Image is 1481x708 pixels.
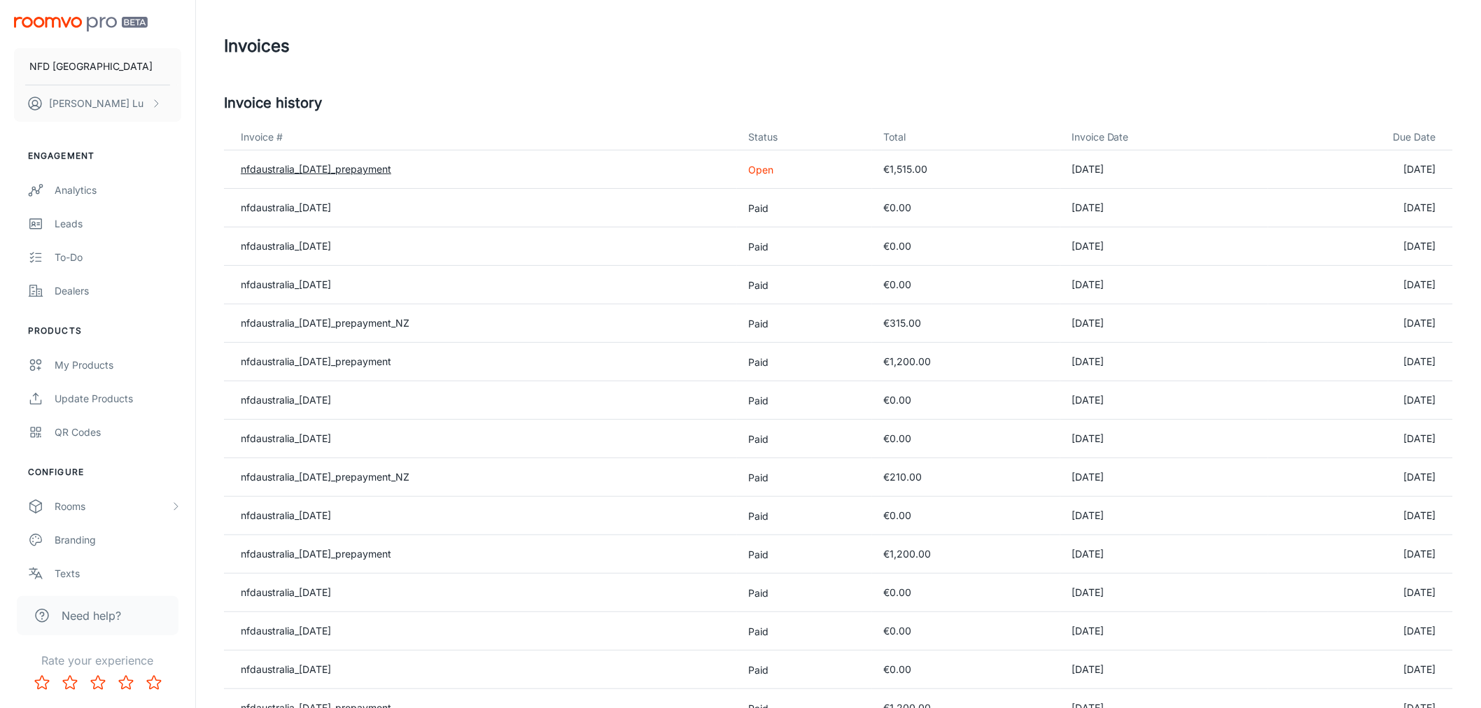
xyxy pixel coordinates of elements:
td: [DATE] [1060,497,1268,535]
td: [DATE] [1268,574,1453,612]
a: nfdaustralia_[DATE] [241,201,331,213]
button: NFD [GEOGRAPHIC_DATA] [14,48,181,85]
td: [DATE] [1060,535,1268,574]
td: [DATE] [1060,651,1268,689]
td: €0.00 [872,189,1060,227]
td: [DATE] [1268,612,1453,651]
img: Roomvo PRO Beta [14,17,148,31]
div: Rooms [55,499,170,514]
td: €1,200.00 [872,343,1060,381]
td: [DATE] [1268,535,1453,574]
td: [DATE] [1060,304,1268,343]
div: To-do [55,250,181,265]
a: nfdaustralia_[DATE] [241,394,331,406]
a: nfdaustralia_[DATE]_prepayment [241,355,391,367]
span: Need help? [62,607,121,624]
td: [DATE] [1268,343,1453,381]
a: nfdaustralia_[DATE]_prepayment_NZ [241,471,409,483]
td: [DATE] [1268,458,1453,497]
td: [DATE] [1060,381,1268,420]
td: [DATE] [1268,304,1453,343]
td: [DATE] [1060,266,1268,304]
button: Rate 1 star [28,669,56,697]
div: QR Codes [55,425,181,440]
h1: Invoices [224,34,290,59]
td: [DATE] [1060,227,1268,266]
div: My Products [55,357,181,373]
a: nfdaustralia_[DATE] [241,432,331,444]
p: Paid [748,547,861,562]
a: nfdaustralia_[DATE] [241,625,331,637]
td: [DATE] [1268,420,1453,458]
td: €0.00 [872,420,1060,458]
p: Paid [748,393,861,408]
p: Paid [748,586,861,600]
td: €0.00 [872,651,1060,689]
a: nfdaustralia_[DATE] [241,278,331,290]
td: €1,200.00 [872,535,1060,574]
td: €315.00 [872,304,1060,343]
button: [PERSON_NAME] Lu [14,85,181,122]
p: Paid [748,624,861,639]
td: €210.00 [872,458,1060,497]
h5: Invoice history [224,92,1453,113]
td: [DATE] [1060,343,1268,381]
td: [DATE] [1060,574,1268,612]
a: nfdaustralia_[DATE]_prepayment_NZ [241,317,409,329]
th: Due Date [1268,125,1453,150]
th: Invoice # [224,125,737,150]
td: €1,515.00 [872,150,1060,189]
td: [DATE] [1268,189,1453,227]
p: Paid [748,201,861,215]
td: €0.00 [872,612,1060,651]
td: [DATE] [1060,189,1268,227]
div: Texts [55,566,181,581]
td: €0.00 [872,381,1060,420]
p: [PERSON_NAME] Lu [49,96,143,111]
p: Paid [748,432,861,446]
td: [DATE] [1268,227,1453,266]
td: [DATE] [1060,458,1268,497]
button: Rate 2 star [56,669,84,697]
p: Paid [748,663,861,677]
p: Open [748,162,861,177]
p: Paid [748,316,861,331]
td: [DATE] [1268,266,1453,304]
td: [DATE] [1268,381,1453,420]
div: Update Products [55,391,181,406]
p: Paid [748,470,861,485]
div: Analytics [55,183,181,198]
a: nfdaustralia_[DATE] [241,240,331,252]
a: nfdaustralia_[DATE]_prepayment [241,548,391,560]
td: [DATE] [1060,420,1268,458]
p: Paid [748,509,861,523]
button: Rate 5 star [140,669,168,697]
div: Branding [55,532,181,548]
div: Dealers [55,283,181,299]
a: nfdaustralia_[DATE]_prepayment [241,163,391,175]
a: nfdaustralia_[DATE] [241,663,331,675]
td: €0.00 [872,497,1060,535]
p: Paid [748,355,861,369]
p: Paid [748,278,861,292]
td: €0.00 [872,227,1060,266]
td: [DATE] [1060,150,1268,189]
td: €0.00 [872,574,1060,612]
th: Status [737,125,872,150]
p: Paid [748,239,861,254]
td: €0.00 [872,266,1060,304]
div: Leads [55,216,181,232]
td: [DATE] [1060,612,1268,651]
td: [DATE] [1268,497,1453,535]
p: Rate your experience [11,652,184,669]
a: nfdaustralia_[DATE] [241,509,331,521]
td: [DATE] [1268,150,1453,189]
th: Total [872,125,1060,150]
td: [DATE] [1268,651,1453,689]
p: NFD [GEOGRAPHIC_DATA] [29,59,153,74]
button: Rate 4 star [112,669,140,697]
th: Invoice Date [1060,125,1268,150]
button: Rate 3 star [84,669,112,697]
a: nfdaustralia_[DATE] [241,586,331,598]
